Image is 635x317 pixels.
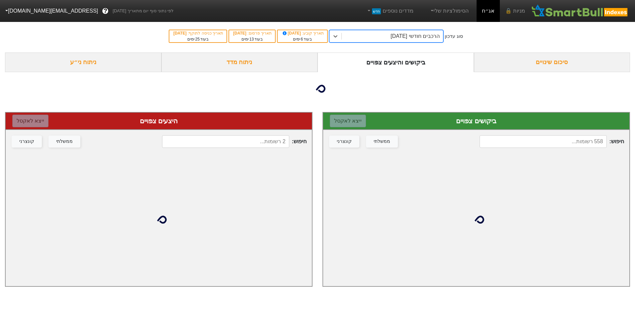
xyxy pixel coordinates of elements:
[391,32,440,40] div: הרכבים חודשי [DATE]
[233,31,247,36] span: [DATE]
[474,53,630,72] div: סיכום שינויים
[363,4,416,18] a: מדדים נוספיםחדש
[56,138,73,145] div: ממשלתי
[195,37,200,42] span: 25
[19,138,34,145] div: קונצרני
[468,212,484,228] img: loading...
[162,135,289,148] input: 2 רשומות...
[104,7,107,16] span: ?
[317,53,474,72] div: ביקושים והיצעים צפויים
[249,37,254,42] span: 13
[330,115,366,127] button: ייצא לאקסל
[281,36,324,42] div: בעוד ימים
[12,136,42,148] button: קונצרני
[12,115,48,127] button: ייצא לאקסל
[162,135,307,148] span: חיפוש :
[530,4,630,18] img: SmartBull
[337,138,352,145] div: קונצרני
[301,37,303,42] span: 6
[329,136,359,148] button: קונצרני
[5,53,161,72] div: ניתוח ני״ע
[48,136,80,148] button: ממשלתי
[427,4,471,18] a: הסימולציות שלי
[480,135,606,148] input: 558 רשומות...
[173,31,188,36] span: [DATE]
[232,36,272,42] div: בעוד ימים
[282,31,302,36] span: [DATE]
[161,53,318,72] div: ניתוח מדד
[113,8,173,14] span: לפי נתוני סוף יום מתאריך [DATE]
[12,116,305,126] div: היצעים צפויים
[374,138,390,145] div: ממשלתי
[232,30,272,36] div: תאריך פרסום :
[330,116,623,126] div: ביקושים צפויים
[173,30,223,36] div: תאריך כניסה לתוקף :
[372,8,381,14] span: חדש
[310,81,325,97] img: loading...
[480,135,624,148] span: חיפוש :
[366,136,398,148] button: ממשלתי
[151,212,167,228] img: loading...
[445,33,463,40] div: סוג עדכון
[173,36,223,42] div: בעוד ימים
[281,30,324,36] div: תאריך קובע :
